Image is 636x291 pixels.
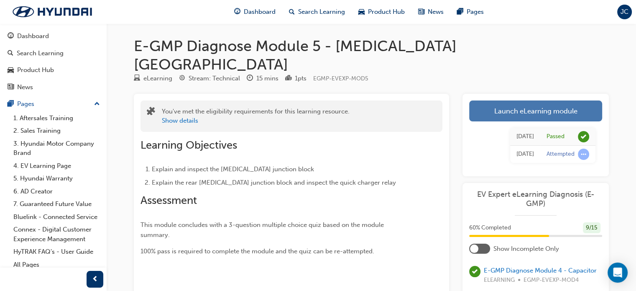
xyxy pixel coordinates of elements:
div: Points [285,73,307,84]
div: Thu Jul 24 2025 14:54:46 GMT+1000 (호주 동부 표준시) [516,132,534,142]
span: up-icon [94,99,100,110]
div: Stream: Technical [189,74,240,83]
div: Dashboard [17,31,49,41]
span: podium-icon [285,75,291,82]
div: Product Hub [17,65,54,75]
div: Pages [17,99,34,109]
a: 2. Sales Training [10,124,103,137]
a: car-iconProduct Hub [352,3,411,21]
span: News [428,7,444,17]
span: Show Incomplete Only [493,244,559,254]
span: news-icon [418,7,424,17]
span: car-icon [8,67,14,74]
span: pages-icon [457,7,463,17]
span: JC [621,7,628,17]
a: 7. Guaranteed Future Value [10,198,103,211]
div: Attempted [547,150,575,158]
span: puzzle-icon [147,108,155,117]
span: car-icon [358,7,365,17]
div: 15 mins [256,74,278,83]
div: Stream [179,73,240,84]
h1: E-GMP Diagnose Module 5 - [MEDICAL_DATA][GEOGRAPHIC_DATA] [134,37,609,73]
span: Learning resource code [313,75,368,82]
span: ELEARNING [484,276,515,285]
span: guage-icon [8,33,14,40]
a: guage-iconDashboard [227,3,282,21]
div: Open Intercom Messenger [608,263,628,283]
a: All Pages [10,258,103,271]
a: Dashboard [3,28,103,44]
span: 60 % Completed [469,223,511,233]
a: Bluelink - Connected Service [10,211,103,224]
span: learningRecordVerb_PASS-icon [578,131,589,142]
span: learningResourceType_ELEARNING-icon [134,75,140,82]
span: clock-icon [247,75,253,82]
span: pages-icon [8,100,14,108]
span: Pages [467,7,484,17]
a: EV Expert eLearning Diagnosis (E-GMP) [469,190,602,209]
a: news-iconNews [411,3,450,21]
span: Learning Objectives [140,139,237,152]
a: search-iconSearch Learning [282,3,352,21]
span: This module concludes with a 3-question multiple choice quiz based on the module summary. [140,221,386,239]
a: 3. Hyundai Motor Company Brand [10,137,103,160]
img: Trak [4,3,100,21]
div: Search Learning [17,49,64,58]
a: Product Hub [3,62,103,78]
span: search-icon [289,7,295,17]
div: 9 / 15 [583,222,600,234]
div: 1 pts [295,74,307,83]
span: Explain and inspect the [MEDICAL_DATA] junction block [152,165,314,173]
span: target-icon [179,75,185,82]
div: Thu Jul 24 2025 14:36:59 GMT+1000 (호주 동부 표준시) [516,149,534,159]
span: Explain the rear [MEDICAL_DATA] junction block and inspect the quick charger relay [152,179,396,186]
a: Connex - Digital Customer Experience Management [10,223,103,245]
a: Launch eLearning module [469,100,602,121]
a: 4. EV Learning Page [10,160,103,173]
button: Show details [162,116,198,126]
span: EGMP-EVEXP-MOD4 [524,276,579,285]
button: DashboardSearch LearningProduct HubNews [3,27,103,96]
a: 1. Aftersales Training [10,112,103,125]
span: prev-icon [92,274,98,285]
span: 100% pass is required to complete the module and the quiz can be re-attempted. [140,247,374,255]
span: learningRecordVerb_PASS-icon [469,266,480,277]
button: Pages [3,96,103,112]
span: news-icon [8,84,14,91]
a: Search Learning [3,46,103,61]
div: Passed [547,133,564,141]
div: Duration [247,73,278,84]
a: HyTRAK FAQ's - User Guide [10,245,103,258]
span: learningRecordVerb_ATTEMPT-icon [578,149,589,160]
span: Dashboard [244,7,276,17]
span: Product Hub [368,7,405,17]
div: You've met the eligibility requirements for this learning resource. [162,107,350,126]
span: guage-icon [234,7,240,17]
a: News [3,80,103,95]
span: Search Learning [298,7,345,17]
button: JC [617,5,632,19]
a: 5. Hyundai Warranty [10,172,103,185]
span: Assessment [140,194,197,207]
div: Type [134,73,172,84]
a: 6. AD Creator [10,185,103,198]
div: News [17,82,33,92]
span: search-icon [8,50,13,57]
a: E-GMP Diagnose Module 4 - Capacitor [484,267,597,274]
a: pages-iconPages [450,3,490,21]
div: eLearning [143,74,172,83]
